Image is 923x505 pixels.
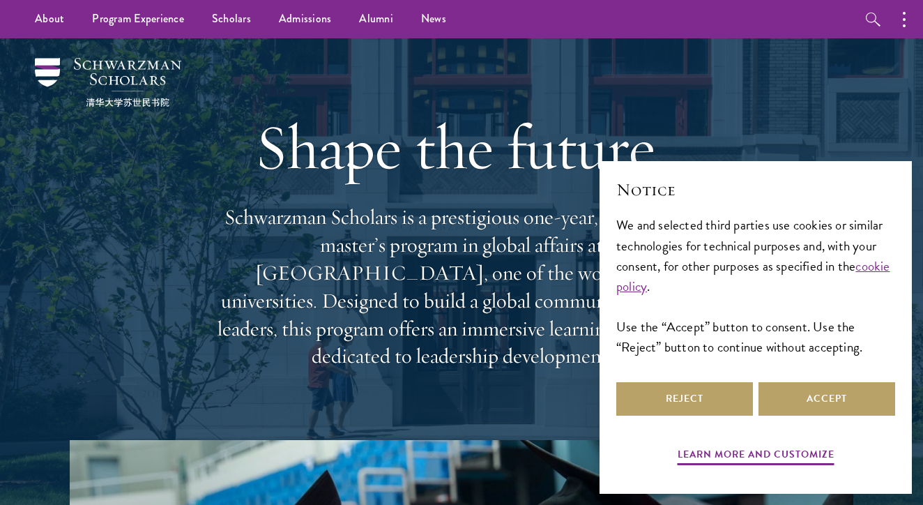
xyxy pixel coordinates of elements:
p: Schwarzman Scholars is a prestigious one-year, fully funded master’s program in global affairs at... [211,204,712,370]
a: cookie policy [616,256,890,296]
button: Reject [616,382,753,416]
button: Accept [758,382,895,416]
button: Learn more and customize [678,446,834,467]
h1: Shape the future. [211,108,712,186]
h2: Notice [616,178,895,202]
div: We and selected third parties use cookies or similar technologies for technical purposes and, wit... [616,215,895,356]
img: Schwarzman Scholars [35,58,181,107]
